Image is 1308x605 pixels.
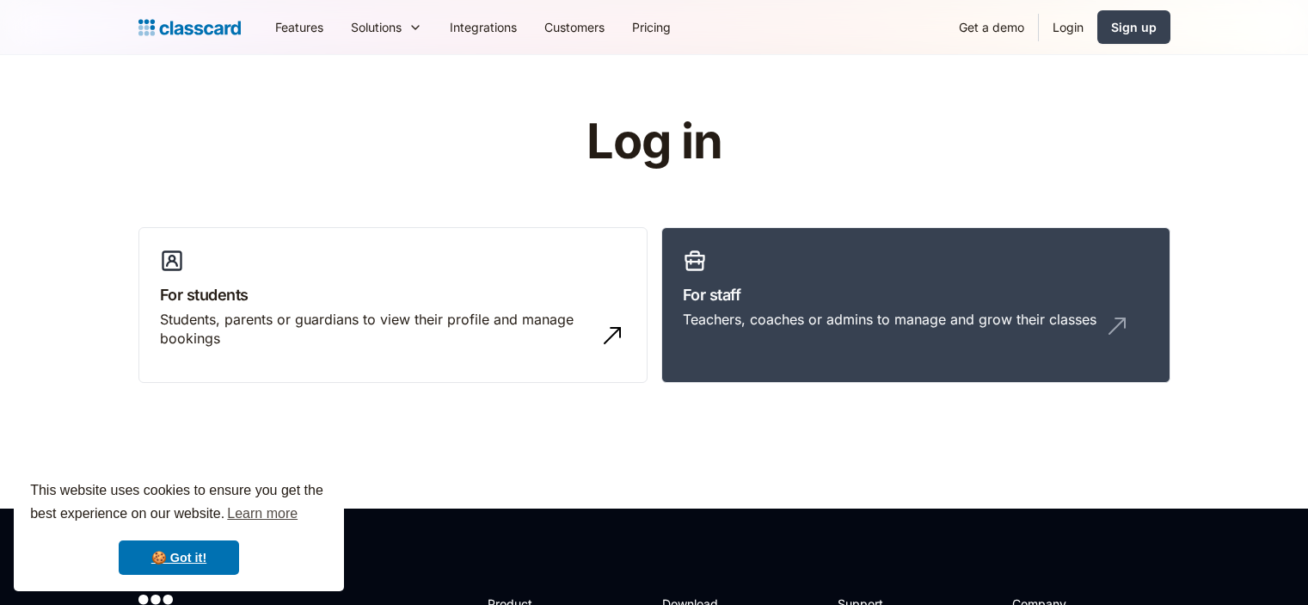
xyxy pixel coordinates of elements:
[683,283,1149,306] h3: For staff
[138,227,648,384] a: For studentsStudents, parents or guardians to view their profile and manage bookings
[436,8,531,46] a: Integrations
[945,8,1038,46] a: Get a demo
[683,310,1096,329] div: Teachers, coaches or admins to manage and grow their classes
[1097,10,1170,44] a: Sign up
[618,8,685,46] a: Pricing
[1111,18,1157,36] div: Sign up
[30,480,328,527] span: This website uses cookies to ensure you get the best experience on our website.
[224,501,300,527] a: learn more about cookies
[337,8,436,46] div: Solutions
[261,8,337,46] a: Features
[160,310,592,349] div: Students, parents or guardians to view their profile and manage bookings
[1039,8,1097,46] a: Login
[138,15,241,40] a: home
[531,8,618,46] a: Customers
[14,464,344,591] div: cookieconsent
[661,227,1170,384] a: For staffTeachers, coaches or admins to manage and grow their classes
[381,115,927,169] h1: Log in
[119,540,239,575] a: dismiss cookie message
[160,283,626,306] h3: For students
[351,18,402,36] div: Solutions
